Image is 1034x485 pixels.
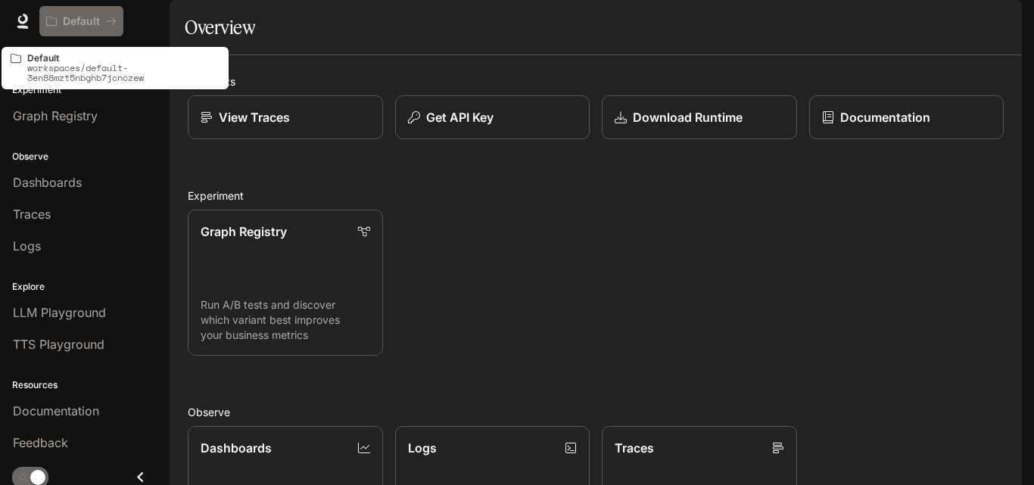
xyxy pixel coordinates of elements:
[188,404,1004,420] h2: Observe
[201,222,287,241] p: Graph Registry
[809,95,1004,139] a: Documentation
[27,63,220,82] p: workspaces/default-3en88mzt5nbghb7jcnczew
[395,95,590,139] button: Get API Key
[840,108,930,126] p: Documentation
[188,95,383,139] a: View Traces
[201,297,370,343] p: Run A/B tests and discover which variant best improves your business metrics
[188,73,1004,89] h2: Shortcuts
[602,95,797,139] a: Download Runtime
[426,108,494,126] p: Get API Key
[188,188,1004,204] h2: Experiment
[185,12,255,42] h1: Overview
[63,15,100,28] p: Default
[615,439,654,457] p: Traces
[39,6,123,36] button: All workspaces
[219,108,290,126] p: View Traces
[408,439,437,457] p: Logs
[633,108,743,126] p: Download Runtime
[27,53,220,63] p: Default
[201,439,272,457] p: Dashboards
[188,210,383,356] a: Graph RegistryRun A/B tests and discover which variant best improves your business metrics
